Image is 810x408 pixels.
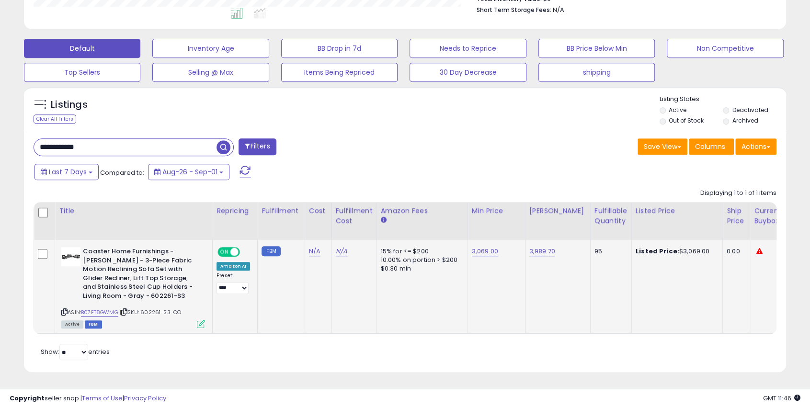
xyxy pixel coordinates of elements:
button: shipping [538,63,655,82]
div: Ship Price [727,206,746,226]
div: Fulfillment [262,206,300,216]
div: $3,069.00 [636,247,715,256]
span: All listings currently available for purchase on Amazon [61,320,83,329]
span: ON [218,248,230,256]
a: N/A [336,247,347,256]
button: BB Price Below Min [538,39,655,58]
div: Current Buybox Price [754,206,803,226]
div: Preset: [217,272,250,294]
button: Needs to Reprice [410,39,526,58]
h5: Listings [51,98,88,112]
div: Amazon Fees [381,206,464,216]
button: Items Being Repriced [281,63,398,82]
button: BB Drop in 7d [281,39,398,58]
span: 2025-09-11 11:46 GMT [763,394,800,403]
button: Selling @ Max [152,63,269,82]
a: 3,069.00 [472,247,498,256]
a: N/A [309,247,320,256]
div: Listed Price [636,206,719,216]
b: Short Term Storage Fees: [477,6,551,14]
button: Inventory Age [152,39,269,58]
span: Columns [695,142,725,151]
div: Title [59,206,208,216]
button: Columns [689,138,734,155]
label: Archived [732,116,758,125]
label: Active [669,106,686,114]
button: Last 7 Days [34,164,99,180]
a: 3,989.70 [529,247,555,256]
span: FBM [85,320,102,329]
button: Filters [239,138,276,155]
div: Amazon AI [217,262,250,271]
span: | SKU: 602261-S3-CO [120,308,181,316]
div: 0.00 [727,247,742,256]
a: B07FT8GWMG [81,308,118,317]
button: Aug-26 - Sep-01 [148,164,229,180]
small: FBM [262,246,280,256]
label: Deactivated [732,106,768,114]
div: Displaying 1 to 1 of 1 items [700,189,776,198]
p: Listing States: [660,95,786,104]
div: 15% for <= $200 [381,247,460,256]
b: Listed Price: [636,247,679,256]
a: Privacy Policy [124,394,166,403]
div: [PERSON_NAME] [529,206,586,216]
span: Show: entries [41,347,110,356]
strong: Copyright [10,394,45,403]
div: Fulfillment Cost [336,206,373,226]
button: Default [24,39,140,58]
button: Save View [638,138,687,155]
small: Amazon Fees. [381,216,387,225]
a: Terms of Use [82,394,123,403]
div: seller snap | | [10,394,166,403]
img: 31AjdxnhKkL._SL40_.jpg [61,247,80,266]
div: $0.30 min [381,264,460,273]
button: 30 Day Decrease [410,63,526,82]
div: Repricing [217,206,253,216]
div: ASIN: [61,247,205,327]
div: Min Price [472,206,521,216]
button: Top Sellers [24,63,140,82]
div: Fulfillable Quantity [594,206,627,226]
span: Last 7 Days [49,167,87,177]
button: Actions [735,138,776,155]
div: 10.00% on portion > $200 [381,256,460,264]
b: Coaster Home Furnishings - [PERSON_NAME] - 3-Piece Fabric Motion Reclining Sofa Set with Glider R... [83,247,199,303]
div: 95 [594,247,624,256]
span: Aug-26 - Sep-01 [162,167,217,177]
div: Cost [309,206,328,216]
label: Out of Stock [669,116,704,125]
span: OFF [239,248,254,256]
div: Clear All Filters [34,114,76,124]
button: Non Competitive [667,39,783,58]
span: Compared to: [100,168,144,177]
span: N/A [553,5,564,14]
